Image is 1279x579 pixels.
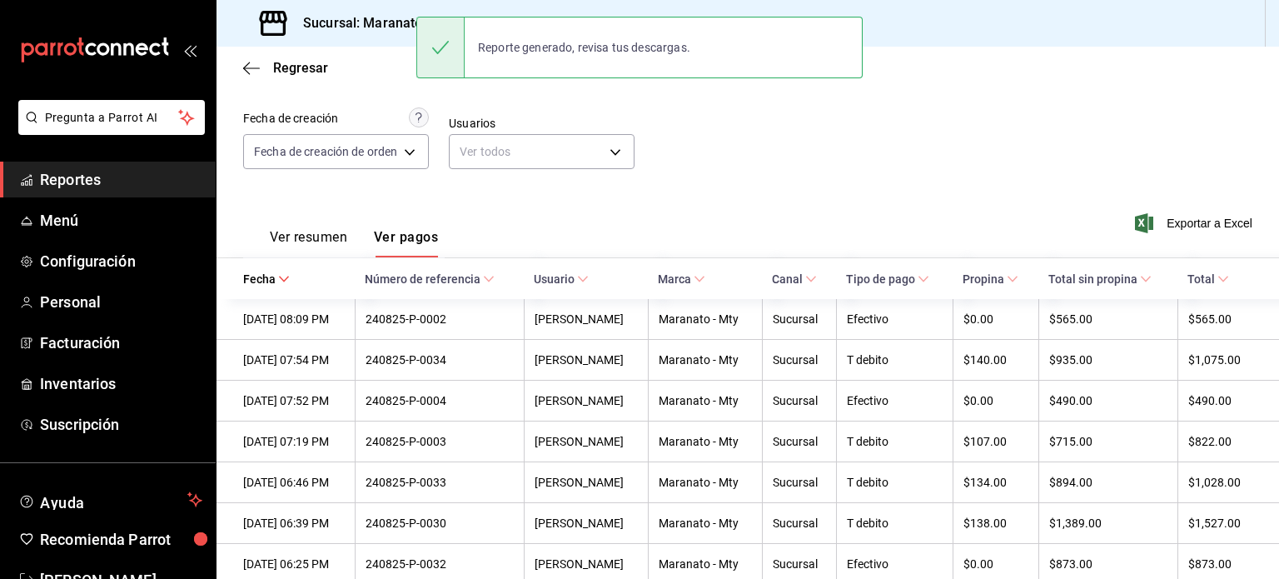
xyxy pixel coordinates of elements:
[40,528,202,551] span: Recomienda Parrot
[847,476,943,489] div: T debito
[365,272,495,286] span: Número de referencia
[773,435,826,448] div: Sucursal
[535,435,638,448] div: [PERSON_NAME]
[366,557,514,571] div: 240825-P-0032
[1049,394,1167,407] div: $490.00
[846,272,929,286] span: Tipo de pago
[847,394,943,407] div: Efectivo
[773,517,826,530] div: Sucursal
[449,134,635,169] div: Ver todos
[243,272,290,286] span: Fecha
[243,60,328,76] button: Regresar
[963,353,1028,367] div: $140.00
[847,557,943,571] div: Efectivo
[40,413,202,436] span: Suscripción
[1188,435,1252,448] div: $822.00
[658,272,705,286] span: Marca
[963,272,1018,286] span: Propina
[1049,353,1167,367] div: $935.00
[963,435,1028,448] div: $107.00
[963,394,1028,407] div: $0.00
[183,43,197,57] button: open_drawer_menu
[366,312,514,326] div: 240825-P-0002
[659,312,752,326] div: Maranato - Mty
[963,476,1028,489] div: $134.00
[243,517,345,530] div: [DATE] 06:39 PM
[847,435,943,448] div: T debito
[535,394,638,407] div: [PERSON_NAME]
[243,557,345,571] div: [DATE] 06:25 PM
[847,517,943,530] div: T debito
[40,332,202,354] span: Facturación
[773,394,826,407] div: Sucursal
[1049,312,1167,326] div: $565.00
[1049,517,1167,530] div: $1,389.00
[45,109,179,127] span: Pregunta a Parrot AI
[659,517,752,530] div: Maranato - Mty
[366,394,514,407] div: 240825-P-0004
[270,229,347,257] button: Ver resumen
[535,557,638,571] div: [PERSON_NAME]
[963,517,1028,530] div: $138.00
[659,557,752,571] div: Maranato - Mty
[366,435,514,448] div: 240825-P-0003
[374,229,438,257] button: Ver pagos
[290,13,459,33] h3: Sucursal: Maranato (Mty)
[847,353,943,367] div: T debito
[773,557,826,571] div: Sucursal
[1188,476,1252,489] div: $1,028.00
[535,476,638,489] div: [PERSON_NAME]
[535,312,638,326] div: [PERSON_NAME]
[534,272,589,286] span: Usuario
[40,209,202,232] span: Menú
[1188,557,1252,571] div: $873.00
[243,435,345,448] div: [DATE] 07:19 PM
[535,353,638,367] div: [PERSON_NAME]
[773,476,826,489] div: Sucursal
[12,121,205,138] a: Pregunta a Parrot AI
[18,100,205,135] button: Pregunta a Parrot AI
[1188,517,1252,530] div: $1,527.00
[659,435,752,448] div: Maranato - Mty
[1188,312,1252,326] div: $565.00
[659,476,752,489] div: Maranato - Mty
[1049,557,1167,571] div: $873.00
[773,353,826,367] div: Sucursal
[1049,476,1167,489] div: $894.00
[659,353,752,367] div: Maranato - Mty
[243,312,345,326] div: [DATE] 08:09 PM
[535,517,638,530] div: [PERSON_NAME]
[40,490,181,510] span: Ayuda
[465,29,704,66] div: Reporte generado, revisa tus descargas.
[1187,272,1229,286] span: Total
[40,168,202,191] span: Reportes
[366,517,514,530] div: 240825-P-0030
[963,557,1028,571] div: $0.00
[40,250,202,272] span: Configuración
[243,353,345,367] div: [DATE] 07:54 PM
[366,353,514,367] div: 240825-P-0034
[366,476,514,489] div: 240825-P-0033
[1049,435,1167,448] div: $715.00
[847,312,943,326] div: Efectivo
[449,117,635,129] label: Usuarios
[963,312,1028,326] div: $0.00
[254,143,397,160] span: Fecha de creación de orden
[243,394,345,407] div: [DATE] 07:52 PM
[659,394,752,407] div: Maranato - Mty
[772,272,817,286] span: Canal
[243,110,338,127] div: Fecha de creación
[1138,213,1252,233] button: Exportar a Excel
[1188,353,1252,367] div: $1,075.00
[273,60,328,76] span: Regresar
[1188,394,1252,407] div: $490.00
[243,476,345,489] div: [DATE] 06:46 PM
[270,229,438,257] div: navigation tabs
[40,372,202,395] span: Inventarios
[40,291,202,313] span: Personal
[773,312,826,326] div: Sucursal
[1048,272,1152,286] span: Total sin propina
